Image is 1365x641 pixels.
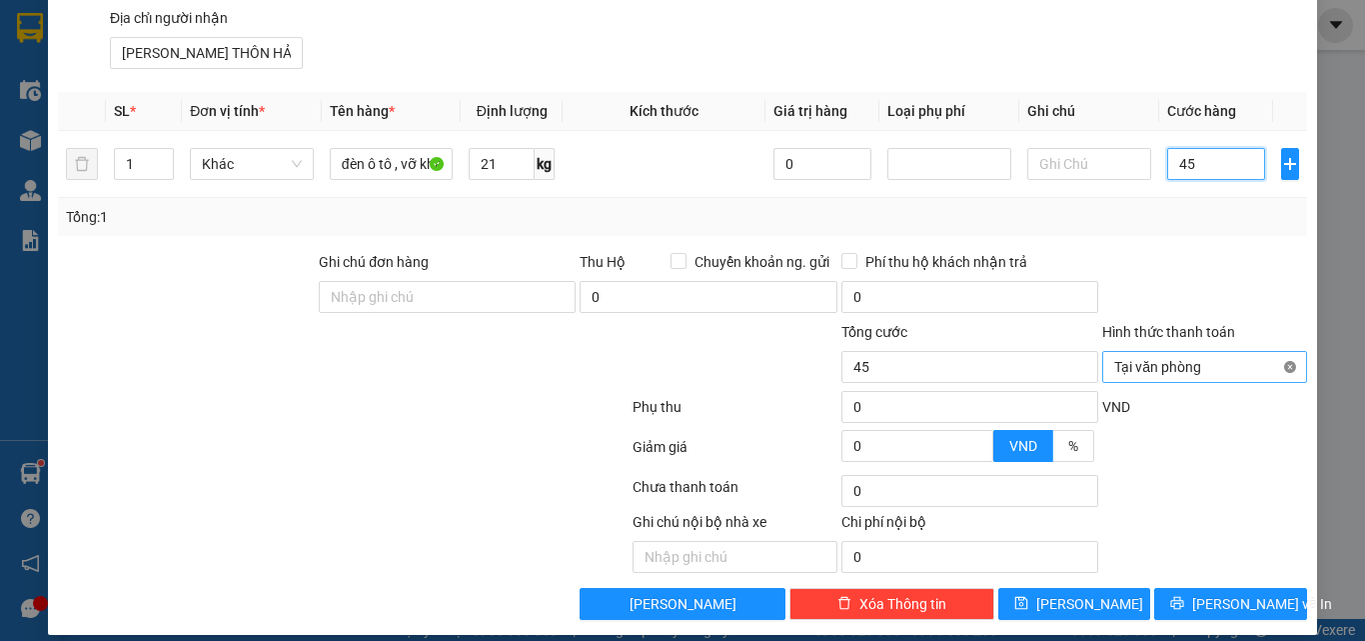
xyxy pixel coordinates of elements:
span: close-circle [1284,361,1296,373]
span: [PERSON_NAME] và In [1192,593,1332,615]
span: printer [1170,596,1184,612]
div: Chi phí nội bộ [841,511,1098,541]
input: 0 [773,148,871,180]
span: % [1068,438,1078,454]
span: Định lượng [477,103,548,119]
span: VND [1102,399,1130,415]
input: Ghi Chú [1027,148,1151,180]
span: Phí thu hộ khách nhận trả [857,251,1035,273]
label: Ghi chú đơn hàng [319,254,429,270]
span: SL [114,103,130,119]
span: Kích thước [630,103,698,119]
span: Khác [202,149,302,179]
span: Chuyển khoản ng. gửi [686,251,837,273]
span: save [1014,596,1028,612]
button: printer[PERSON_NAME] và In [1154,588,1307,620]
input: Ghi chú đơn hàng [319,281,576,313]
span: Thu Hộ [580,254,626,270]
button: delete [66,148,98,180]
span: Tổng cước [841,324,907,340]
span: Cước hàng [1167,103,1236,119]
span: Đơn vị tính [190,103,265,119]
button: plus [1281,148,1299,180]
div: Tổng: 1 [66,206,529,228]
input: Địa chỉ của người nhận [110,37,303,69]
span: [PERSON_NAME] [630,593,736,615]
span: Tại văn phòng [1114,352,1295,382]
input: Nhập ghi chú [633,541,837,573]
th: Loại phụ phí [879,92,1019,131]
span: VND [1009,438,1037,454]
span: Giá trị hàng [773,103,847,119]
span: kg [535,148,555,180]
button: [PERSON_NAME] [580,588,784,620]
th: Ghi chú [1019,92,1159,131]
div: Giảm giá [631,436,839,471]
div: Ghi chú nội bộ nhà xe [633,511,837,541]
div: Địa chỉ người nhận [110,7,303,29]
input: VD: Bàn, Ghế [330,148,454,180]
button: save[PERSON_NAME] [998,588,1151,620]
span: Tên hàng [330,103,395,119]
span: Xóa Thông tin [859,593,946,615]
span: [PERSON_NAME] [1036,593,1143,615]
span: plus [1282,156,1298,172]
div: Phụ thu [631,396,839,431]
span: delete [837,596,851,612]
div: Chưa thanh toán [631,476,839,511]
button: deleteXóa Thông tin [789,588,994,620]
label: Hình thức thanh toán [1102,324,1235,340]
